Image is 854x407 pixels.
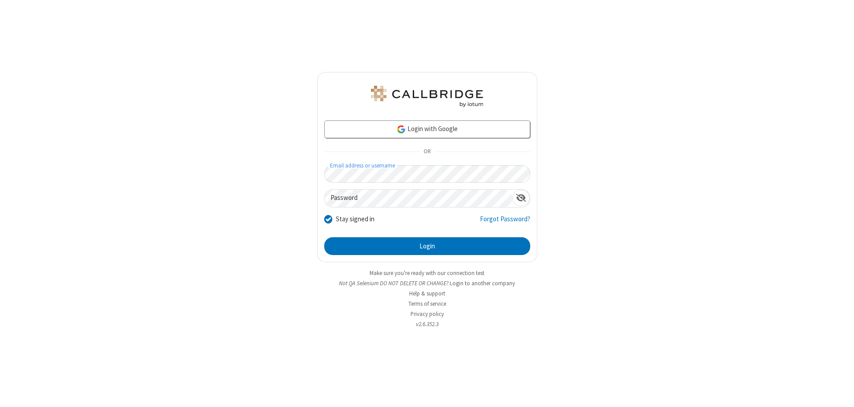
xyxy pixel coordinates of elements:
span: OR [420,146,434,158]
div: Show password [512,190,530,206]
a: Forgot Password? [480,214,530,231]
a: Terms of service [408,300,446,307]
button: Login [324,237,530,255]
a: Privacy policy [411,310,444,318]
iframe: Chat [832,384,847,401]
img: google-icon.png [396,124,406,134]
a: Make sure you're ready with our connection test [370,269,484,277]
input: Password [325,190,512,207]
input: Email address or username [324,165,530,183]
li: v2.6.352.3 [317,320,537,328]
button: Login to another company [450,279,515,287]
li: Not QA Selenium DO NOT DELETE OR CHANGE? [317,279,537,287]
img: QA Selenium DO NOT DELETE OR CHANGE [369,86,485,107]
a: Help & support [409,290,445,297]
a: Login with Google [324,120,530,138]
label: Stay signed in [336,214,375,224]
